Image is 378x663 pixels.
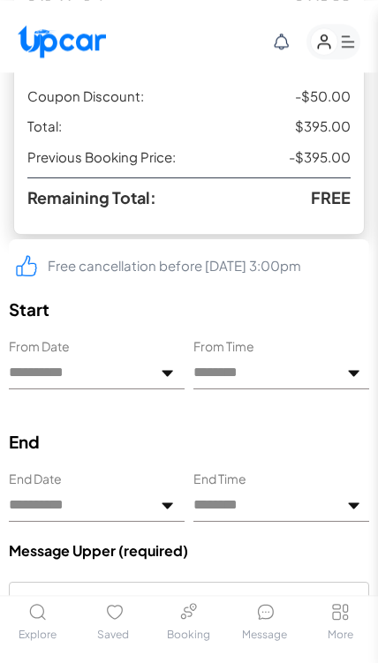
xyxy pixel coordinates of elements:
[19,628,57,642] span: Explore
[9,542,369,559] h2: Message Upper (required)
[302,596,378,649] button: More
[161,500,174,512] img: preview.png
[167,628,210,642] span: Booking
[295,117,351,137] span: $395.00
[27,185,156,210] span: Remaining Total:
[9,338,70,354] label: From Date
[27,117,62,137] span: Total:
[27,87,144,107] span: Coupon Discount:
[76,596,152,649] a: Saved
[18,25,106,58] img: Upcar Logo
[16,255,37,276] img: Free cancellation icon
[151,596,227,649] a: Booking
[9,299,369,320] h3: Start
[48,253,301,278] p: Free cancellation before [DATE] 3:00pm
[328,628,353,642] span: More
[97,628,129,642] span: Saved
[242,628,287,642] span: Message
[289,147,351,168] span: -$395.00
[161,367,174,380] img: preview.png
[9,471,62,486] label: End Date
[193,338,254,354] label: From Time
[27,147,176,168] span: Previous Booking Price:
[295,87,351,107] span: -$50.00
[9,432,369,452] h3: End
[311,185,351,210] span: FREE
[227,596,303,649] a: Message
[193,471,246,486] label: End Time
